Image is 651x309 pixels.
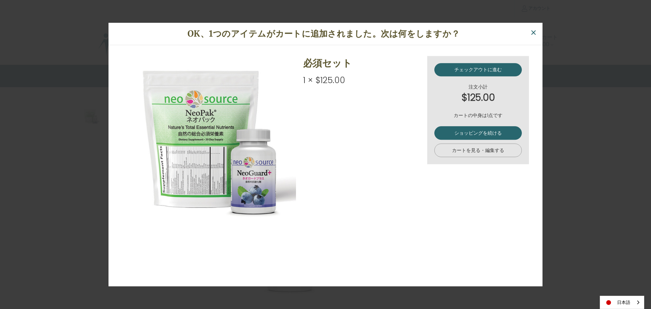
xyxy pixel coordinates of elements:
div: 1 × $125.00 [303,74,420,87]
a: カートを見る・編集する [434,144,522,157]
a: チェックアウトに進む [434,63,522,77]
a: ショッピングを続ける [434,127,522,140]
p: カートの中身は1点です [434,112,522,119]
h1: OK、1つのアイテムがカートに追加されました。次は何をしますか？ [119,27,528,40]
a: 日本語 [600,296,644,309]
strong: $125.00 [434,91,522,105]
span: × [530,25,537,40]
aside: Language selected: 日本語 [600,296,644,309]
h2: 必須セット [303,56,420,70]
img: 必須セット [129,56,296,223]
div: 注文小計 [434,84,522,105]
div: Language [600,296,644,309]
